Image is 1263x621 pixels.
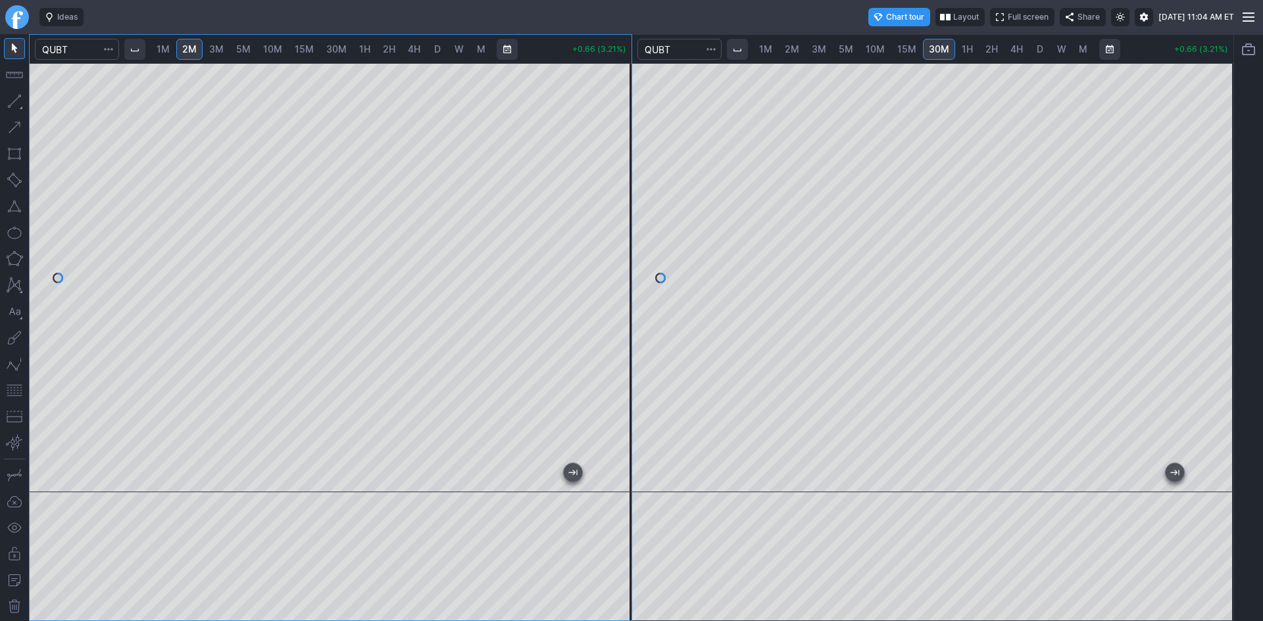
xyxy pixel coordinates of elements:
[4,91,25,112] button: Line
[4,275,25,296] button: XABCD
[408,43,420,55] span: 4H
[979,39,1004,60] a: 2H
[860,39,891,60] a: 10M
[230,39,257,60] a: 5M
[434,43,441,55] span: D
[1174,45,1228,53] p: +0.66 (3.21%)
[4,170,25,191] button: Rotated rectangle
[320,39,353,60] a: 30M
[785,43,799,55] span: 2M
[4,196,25,217] button: Triangle
[4,117,25,138] button: Arrow
[564,463,582,482] button: Jump to the most recent bar
[449,39,470,60] a: W
[427,39,448,60] a: D
[637,39,722,60] input: Search
[157,43,170,55] span: 1M
[4,143,25,164] button: Rectangle
[383,43,395,55] span: 2H
[4,432,25,453] button: Anchored VWAP
[99,39,118,60] button: Search
[402,39,426,60] a: 4H
[1099,39,1120,60] button: Range
[4,406,25,427] button: Position
[4,327,25,348] button: Brush
[182,43,197,55] span: 2M
[470,39,491,60] a: M
[4,354,25,375] button: Elliott waves
[812,43,826,55] span: 3M
[1079,43,1087,55] span: M
[727,39,748,60] button: Interval
[1077,11,1100,24] span: Share
[1029,39,1051,60] a: D
[236,43,251,55] span: 5M
[935,8,985,26] button: Layout
[4,570,25,591] button: Add note
[868,8,930,26] button: Chart tour
[295,43,314,55] span: 15M
[326,43,347,55] span: 30M
[1008,11,1049,24] span: Full screen
[956,39,979,60] a: 1H
[839,43,853,55] span: 5M
[1166,463,1184,482] button: Jump to the most recent bar
[5,5,29,29] a: Finviz.com
[289,39,320,60] a: 15M
[929,43,949,55] span: 30M
[1051,39,1072,60] a: W
[4,380,25,401] button: Fibonacci retracements
[1135,8,1153,26] button: Settings
[1010,43,1023,55] span: 4H
[1073,39,1094,60] a: M
[209,43,224,55] span: 3M
[833,39,859,60] a: 5M
[759,43,772,55] span: 1M
[1057,43,1066,55] span: W
[4,517,25,538] button: Hide drawings
[124,39,145,60] button: Interval
[886,11,924,24] span: Chart tour
[753,39,778,60] a: 1M
[897,43,916,55] span: 15M
[497,39,518,60] button: Range
[359,43,370,55] span: 1H
[4,248,25,269] button: Polygon
[4,543,25,564] button: Lock drawings
[702,39,720,60] button: Search
[891,39,922,60] a: 15M
[1037,43,1043,55] span: D
[4,301,25,322] button: Text
[176,39,203,60] a: 2M
[257,39,288,60] a: 10M
[990,8,1054,26] button: Full screen
[985,43,998,55] span: 2H
[1158,11,1234,24] span: [DATE] 11:04 AM ET
[923,39,955,60] a: 30M
[1238,39,1259,60] button: Portfolio watchlist
[377,39,401,60] a: 2H
[151,39,176,60] a: 1M
[866,43,885,55] span: 10M
[953,11,979,24] span: Layout
[57,11,78,24] span: Ideas
[4,596,25,617] button: Remove all drawings
[4,38,25,59] button: Mouse
[4,222,25,243] button: Ellipse
[1060,8,1106,26] button: Share
[962,43,973,55] span: 1H
[203,39,230,60] a: 3M
[572,45,626,53] p: +0.66 (3.21%)
[1111,8,1129,26] button: Toggle light mode
[779,39,805,60] a: 2M
[35,39,119,60] input: Search
[4,465,25,486] button: Drawing mode: Single
[4,64,25,85] button: Measure
[4,491,25,512] button: Drawings autosave: Off
[806,39,832,60] a: 3M
[1004,39,1029,60] a: 4H
[263,43,282,55] span: 10M
[477,43,485,55] span: M
[39,8,84,26] button: Ideas
[353,39,376,60] a: 1H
